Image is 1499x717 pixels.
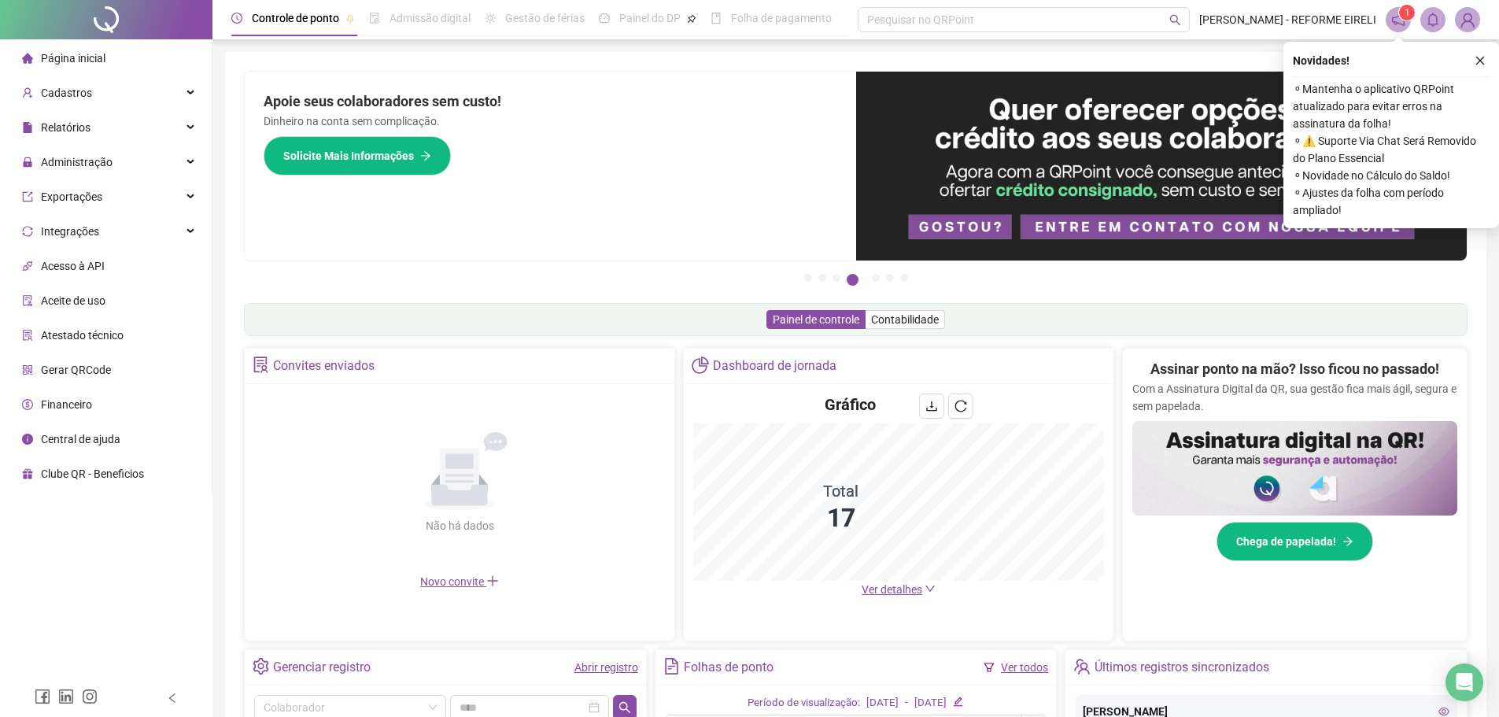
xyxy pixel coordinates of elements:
span: down [925,583,936,594]
span: Aceite de uso [41,294,105,307]
span: sun [485,13,496,24]
span: ⚬ ⚠️ Suporte Via Chat Será Removido do Plano Essencial [1293,132,1490,167]
span: ⚬ Ajustes da folha com período ampliado! [1293,184,1490,219]
div: Últimos registros sincronizados [1095,654,1269,681]
p: Dinheiro na conta sem complicação. [264,113,837,130]
span: audit [22,295,33,306]
div: Não há dados [387,517,532,534]
span: Controle de ponto [252,12,339,24]
button: 5 [872,274,880,282]
span: team [1073,658,1090,674]
span: Gestão de férias [505,12,585,24]
div: Folhas de ponto [684,654,773,681]
span: file [22,122,33,133]
div: [DATE] [866,695,899,711]
span: qrcode [22,364,33,375]
span: Integrações [41,225,99,238]
span: Novidades ! [1293,52,1349,69]
img: banner%2Fa8ee1423-cce5-4ffa-a127-5a2d429cc7d8.png [856,72,1468,261]
h2: Apoie seus colaboradores sem custo! [264,91,837,113]
button: Chega de papelada! [1217,522,1373,561]
span: file-done [369,13,380,24]
span: Central de ajuda [41,433,120,445]
span: Folha de pagamento [731,12,832,24]
span: plus [486,575,499,587]
span: gift [22,468,33,479]
span: Cadastros [41,87,92,99]
span: [PERSON_NAME] - REFORME EIRELI [1199,11,1376,28]
span: lock [22,157,33,168]
span: Admissão digital [390,12,471,24]
div: Convites enviados [273,353,375,379]
span: solution [22,330,33,341]
button: 7 [900,274,908,282]
div: Dashboard de jornada [713,353,836,379]
span: Página inicial [41,52,105,65]
span: Chega de papelada! [1236,533,1336,550]
h2: Assinar ponto na mão? Isso ficou no passado! [1150,358,1439,380]
span: clock-circle [231,13,242,24]
div: Período de visualização: [748,695,860,711]
span: pushpin [687,14,696,24]
span: search [618,701,631,714]
span: arrow-right [420,150,431,161]
span: file-text [663,658,680,674]
span: Financeiro [41,398,92,411]
span: Painel do DP [619,12,681,24]
span: pushpin [345,14,355,24]
span: Atestado técnico [41,329,124,342]
span: setting [253,658,269,674]
span: left [167,693,178,704]
span: instagram [82,689,98,704]
span: download [925,400,938,412]
span: reload [954,400,967,412]
a: Abrir registro [574,661,638,674]
p: Com a Assinatura Digital da QR, sua gestão fica mais ágil, segura e sem papelada. [1132,380,1457,415]
span: ⚬ Novidade no Cálculo do Saldo! [1293,167,1490,184]
span: Painel de controle [773,313,859,326]
span: Solicite Mais Informações [283,147,414,164]
span: dashboard [599,13,610,24]
span: export [22,191,33,202]
span: info-circle [22,434,33,445]
span: Clube QR - Beneficios [41,468,144,480]
button: 3 [833,274,840,282]
span: facebook [35,689,50,704]
button: 4 [847,274,858,286]
span: pie-chart [692,357,708,373]
span: Exportações [41,190,102,203]
span: home [22,53,33,64]
span: Acesso à API [41,260,105,272]
span: eye [1438,706,1449,717]
span: dollar [22,399,33,410]
button: 6 [886,274,894,282]
span: api [22,261,33,272]
span: solution [253,357,269,373]
span: book [711,13,722,24]
a: Ver todos [1001,661,1048,674]
span: Administração [41,156,113,168]
img: 70416 [1456,8,1479,31]
div: [DATE] [914,695,947,711]
h4: Gráfico [825,394,876,416]
span: search [1169,14,1181,26]
button: Solicite Mais Informações [264,136,451,176]
a: Ver detalhes down [862,583,936,596]
span: user-add [22,87,33,98]
button: 2 [818,274,826,282]
span: arrow-right [1342,536,1353,547]
button: 1 [804,274,812,282]
span: filter [984,662,995,673]
img: banner%2F02c71560-61a6-44d4-94b9-c8ab97240462.png [1132,421,1457,516]
span: close [1475,55,1486,66]
span: Relatórios [41,121,90,134]
div: Open Intercom Messenger [1445,663,1483,701]
span: edit [953,697,963,707]
span: Gerar QRCode [41,364,111,376]
span: notification [1391,13,1405,27]
span: sync [22,226,33,237]
span: linkedin [58,689,74,704]
div: - [905,695,908,711]
div: Gerenciar registro [273,654,371,681]
span: Ver detalhes [862,583,922,596]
